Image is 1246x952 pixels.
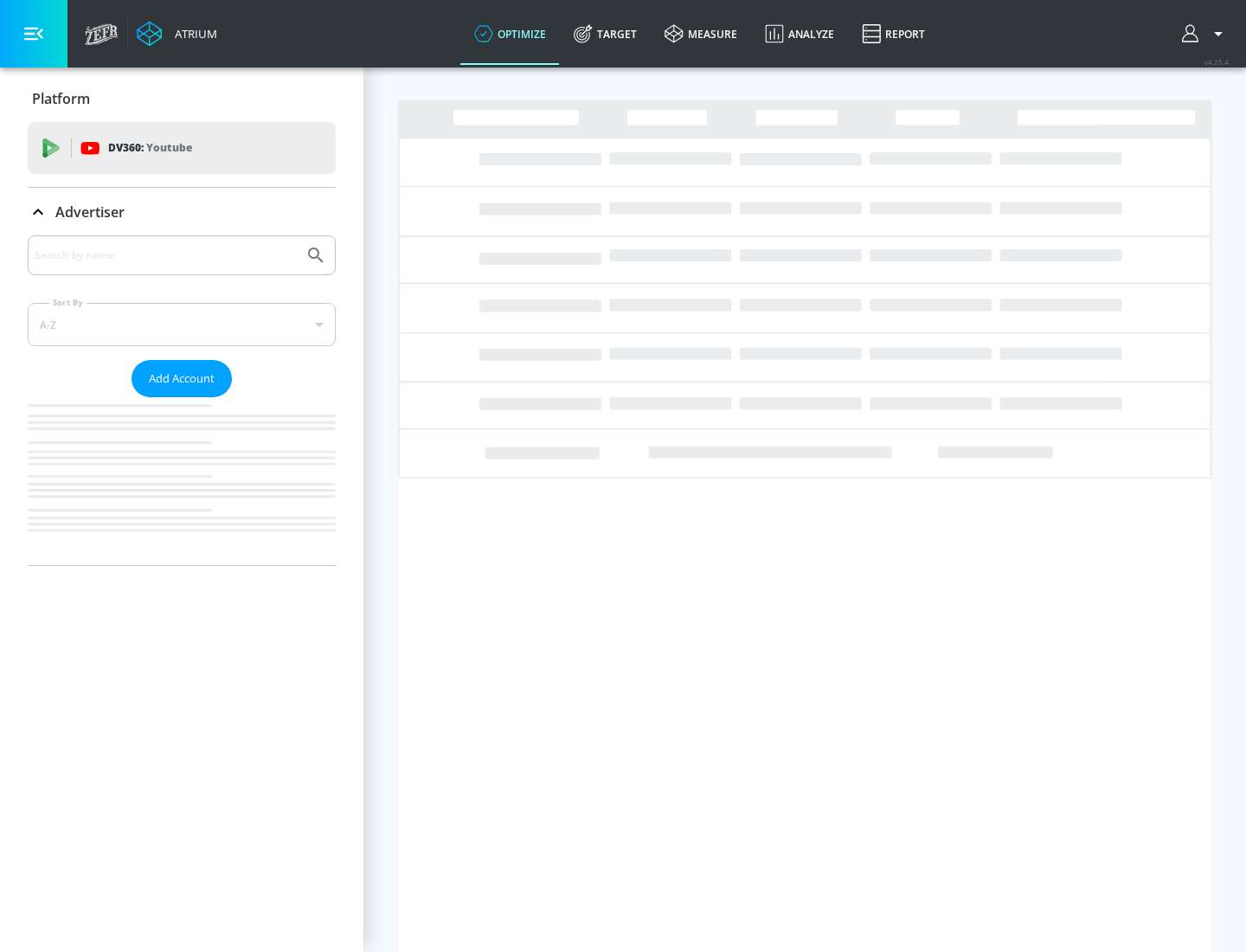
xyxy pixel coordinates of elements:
a: optimize [460,3,560,65]
input: Search by name [35,244,297,267]
span: Add Account [149,369,215,389]
p: DV360: [108,138,192,158]
div: A-Z [28,303,336,346]
button: Add Account [132,360,232,397]
nav: list of Advertiser [28,397,336,565]
p: Platform [32,89,90,108]
a: Report [848,3,939,65]
label: Sort By [49,297,87,308]
a: Target [560,3,651,65]
div: Atrium [168,26,217,42]
span: v 4.25.4 [1204,57,1229,67]
a: measure [651,3,751,65]
div: Advertiser [28,188,336,236]
a: Analyze [751,3,848,65]
a: Atrium [137,21,217,47]
div: DV360: Youtube [28,122,336,174]
p: Advertiser [55,203,125,222]
p: Youtube [146,138,192,157]
div: Advertiser [28,235,336,565]
div: Platform [28,74,336,123]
